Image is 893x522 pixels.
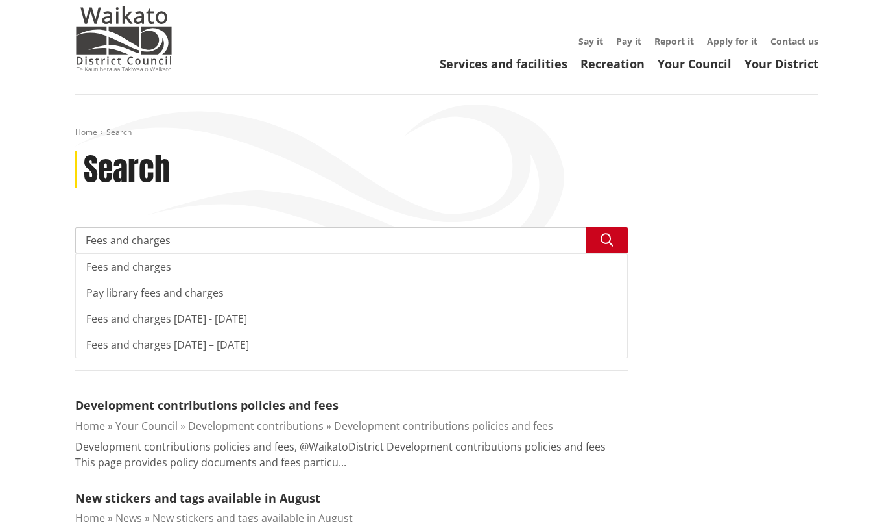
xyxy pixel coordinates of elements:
p: Development contributions policies and fees, @WaikatoDistrict Development contributions policies ... [75,439,628,470]
a: Development contributions policies and fees [75,397,339,413]
img: Waikato District Council - Te Kaunihera aa Takiwaa o Waikato [75,6,173,71]
a: Home [75,419,105,433]
a: New stickers and tags available in August [75,490,320,506]
a: Say it [578,35,603,47]
div: Pay library fees and charges [76,280,627,306]
a: Contact us [770,35,818,47]
a: Development contributions [188,419,324,433]
a: Apply for it [707,35,757,47]
a: Your Council [115,419,178,433]
a: Services and facilities [440,56,567,71]
span: Search [106,127,132,138]
a: Report it [654,35,694,47]
div: Fees and charges [DATE] - [DATE] [76,306,627,332]
input: Search input [75,227,628,253]
nav: breadcrumb [75,127,818,138]
a: Development contributions policies and fees [334,419,553,433]
a: Recreation [580,56,645,71]
div: Fees and charges [DATE] – [DATE] [76,332,627,358]
a: Pay it [616,35,641,47]
iframe: Messenger Launcher [833,467,880,514]
a: Home [75,127,97,138]
a: Your District [744,56,818,71]
h1: Search [84,151,170,189]
a: Your Council [658,56,732,71]
div: Fees and charges [76,254,627,280]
